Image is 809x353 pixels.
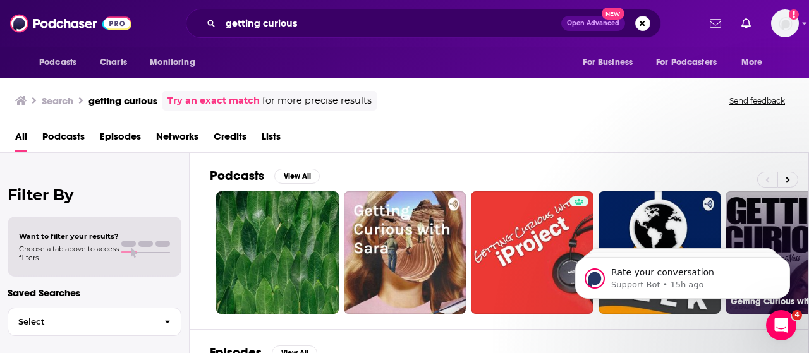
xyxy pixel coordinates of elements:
a: Credits [214,126,246,152]
button: Open AdvancedNew [561,16,625,31]
a: Lists [262,126,281,152]
span: More [741,54,763,71]
button: open menu [141,51,211,75]
span: Charts [100,54,127,71]
p: Saved Searches [8,287,181,299]
input: Search podcasts, credits, & more... [221,13,561,33]
iframe: Intercom live chat [766,310,796,340]
span: Want to filter your results? [19,232,119,241]
span: New [602,8,624,20]
button: open menu [30,51,93,75]
span: For Podcasters [656,54,717,71]
h2: Filter By [8,186,181,204]
button: Send feedback [726,95,789,106]
button: open menu [733,51,779,75]
span: for more precise results [262,93,372,108]
button: Select [8,308,181,336]
span: For Business [583,54,633,71]
a: Show notifications dropdown [736,13,756,34]
div: Search podcasts, credits, & more... [186,9,661,38]
a: PodcastsView All [210,168,320,184]
a: Networks [156,126,198,152]
button: open menu [574,51,648,75]
span: 4 [792,310,802,320]
button: open menu [648,51,735,75]
a: Podcasts [42,126,85,152]
svg: Add a profile image [789,9,799,20]
a: Episodes [100,126,141,152]
h3: Search [42,95,73,107]
a: Charts [92,51,135,75]
span: Monitoring [150,54,195,71]
button: Show profile menu [771,9,799,37]
span: Open Advanced [567,20,619,27]
span: Logged in as dbartlett [771,9,799,37]
h2: Podcasts [210,168,264,184]
img: Podchaser - Follow, Share and Rate Podcasts [10,11,131,35]
h3: getting curious [88,95,157,107]
img: User Profile [771,9,799,37]
a: All [15,126,27,152]
span: Podcasts [39,54,76,71]
span: Choose a tab above to access filters. [19,244,119,262]
button: View All [274,169,320,184]
iframe: Intercom notifications message [556,230,809,319]
a: Show notifications dropdown [705,13,726,34]
a: Try an exact match [167,93,260,108]
span: Select [8,318,154,326]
